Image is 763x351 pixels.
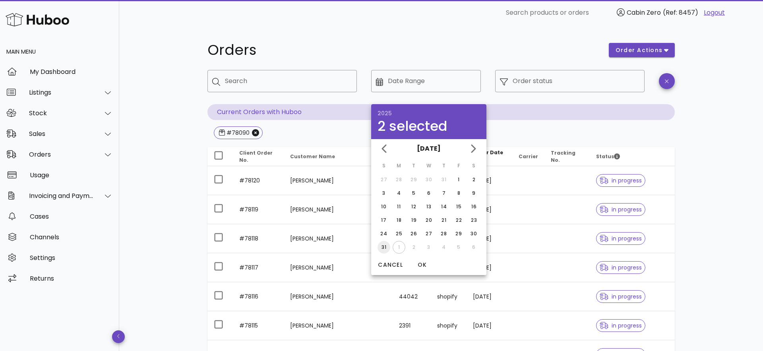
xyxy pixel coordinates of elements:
[284,147,393,166] th: Customer Name
[422,203,435,210] div: 13
[207,104,675,120] p: Current Orders with Huboo
[378,230,390,237] div: 24
[378,214,390,227] button: 17
[600,265,642,270] span: in progress
[393,214,405,227] button: 18
[414,141,444,157] button: [DATE]
[378,190,390,197] div: 3
[29,89,94,96] div: Listings
[412,261,432,269] span: OK
[29,151,94,158] div: Orders
[393,230,405,237] div: 25
[467,214,480,227] button: 23
[374,258,406,272] button: Cancel
[409,258,435,272] button: OK
[438,214,450,227] button: 21
[519,153,538,160] span: Carrier
[600,294,642,299] span: in progress
[467,230,480,237] div: 30
[233,195,284,224] td: #78119
[467,173,480,186] button: 2
[6,11,69,28] img: Huboo Logo
[438,190,450,197] div: 7
[551,149,575,163] span: Tracking No.
[378,142,392,156] button: Previous month
[393,190,405,197] div: 4
[467,227,480,240] button: 30
[392,159,406,173] th: M
[378,200,390,213] button: 10
[30,171,113,179] div: Usage
[467,187,480,200] button: 9
[407,187,420,200] button: 5
[30,213,113,220] div: Cases
[284,224,393,253] td: [PERSON_NAME]
[378,119,480,133] div: 2 selected
[452,200,465,213] button: 15
[378,244,390,251] div: 31
[225,129,250,137] div: #78090
[407,227,420,240] button: 26
[590,147,675,166] th: Status
[393,282,431,311] td: 44042
[378,111,480,116] div: 2025
[467,200,480,213] button: 16
[438,230,450,237] div: 28
[407,214,420,227] button: 19
[467,190,480,197] div: 9
[663,8,698,17] span: (Ref: 8457)
[473,149,503,156] span: Order Date
[600,207,642,212] span: in progress
[431,311,467,340] td: shopify
[422,200,435,213] button: 13
[452,159,466,173] th: F
[452,203,465,210] div: 15
[609,43,675,57] button: order actions
[407,230,420,237] div: 26
[467,224,512,253] td: [DATE]
[233,282,284,311] td: #78116
[466,142,480,156] button: Next month
[452,176,465,183] div: 1
[467,253,512,282] td: [DATE]
[422,227,435,240] button: 27
[407,200,420,213] button: 12
[452,214,465,227] button: 22
[407,190,420,197] div: 5
[377,159,391,173] th: S
[422,217,435,224] div: 20
[284,195,393,224] td: [PERSON_NAME]
[207,43,599,57] h1: Orders
[627,8,661,17] span: Cabin Zero
[252,129,259,136] button: Close
[422,159,436,173] th: W
[239,149,273,163] span: Client Order No.
[393,203,405,210] div: 11
[544,147,590,166] th: Tracking No.
[290,153,335,160] span: Customer Name
[378,261,403,269] span: Cancel
[393,187,405,200] button: 4
[378,187,390,200] button: 3
[438,217,450,224] div: 21
[452,190,465,197] div: 8
[29,130,94,138] div: Sales
[467,147,512,166] th: Order Date: Sorted descending. Activate to remove sorting.
[438,227,450,240] button: 28
[438,187,450,200] button: 7
[422,214,435,227] button: 20
[452,173,465,186] button: 1
[467,311,512,340] td: [DATE]
[600,178,642,183] span: in progress
[407,217,420,224] div: 19
[467,217,480,224] div: 23
[284,311,393,340] td: [PERSON_NAME]
[422,230,435,237] div: 27
[431,282,467,311] td: shopify
[438,203,450,210] div: 14
[467,176,480,183] div: 2
[29,192,94,200] div: Invoicing and Payments
[407,203,420,210] div: 12
[596,153,620,160] span: Status
[30,275,113,282] div: Returns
